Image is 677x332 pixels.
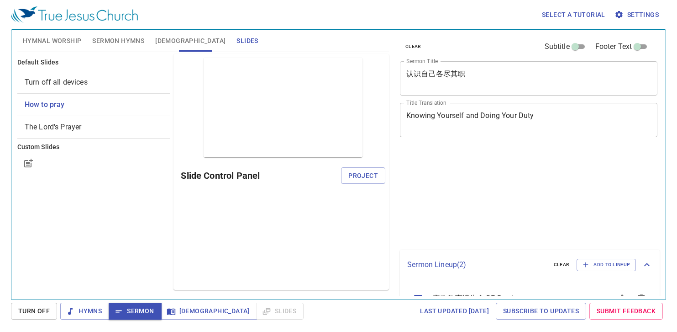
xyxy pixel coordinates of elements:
button: clear [548,259,575,270]
span: [DEMOGRAPHIC_DATA] [168,305,250,317]
span: Turn Off [18,305,50,317]
iframe: from-child [396,147,607,246]
span: Footer Text [595,41,632,52]
a: Submit Feedback [589,303,663,320]
span: Subtitle [545,41,570,52]
textarea: Knowing Yourself and Doing Your Duty [406,111,651,129]
div: The Lord's Prayer [17,116,170,138]
a: Subscribe to Updates [496,303,586,320]
div: Sermon Lineup(2)clearAdd to Lineup [400,250,660,280]
span: clear [554,261,570,269]
span: Sermon Hymns [92,35,144,47]
span: Subscribe to Updates [503,305,579,317]
button: Project [341,167,385,184]
button: Turn Off [11,303,57,320]
button: Add to Lineup [577,259,636,271]
span: Hymnal Worship [23,35,82,47]
span: Last updated [DATE] [420,305,489,317]
span: Settings [616,9,659,21]
img: True Jesus Church [11,6,138,23]
span: [object Object] [25,78,88,86]
span: [object Object] [25,123,82,131]
h6: Default Slides [17,58,170,68]
button: [DEMOGRAPHIC_DATA] [161,303,257,320]
button: Settings [613,6,662,23]
h6: Custom Slides [17,142,170,152]
button: clear [400,41,427,52]
span: Add to Lineup [583,261,630,269]
div: Turn off all devices [17,71,170,93]
button: Select a tutorial [538,6,609,23]
span: Project [348,170,378,182]
span: Sermon [116,305,154,317]
span: Slides [236,35,258,47]
span: Submit Feedback [597,305,656,317]
span: 宗教教育禱告會 RE Praying [433,293,587,304]
span: Select a tutorial [542,9,605,21]
h6: Slide Control Panel [181,168,341,183]
span: [object Object] [25,100,65,109]
span: [DEMOGRAPHIC_DATA] [155,35,226,47]
span: clear [405,43,421,51]
p: Sermon Lineup ( 2 ) [407,259,546,270]
button: Sermon [109,303,161,320]
span: Hymns [68,305,102,317]
div: How to pray [17,94,170,116]
a: Last updated [DATE] [416,303,493,320]
button: Hymns [60,303,109,320]
textarea: 认识自己各尽其职 [406,70,651,87]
